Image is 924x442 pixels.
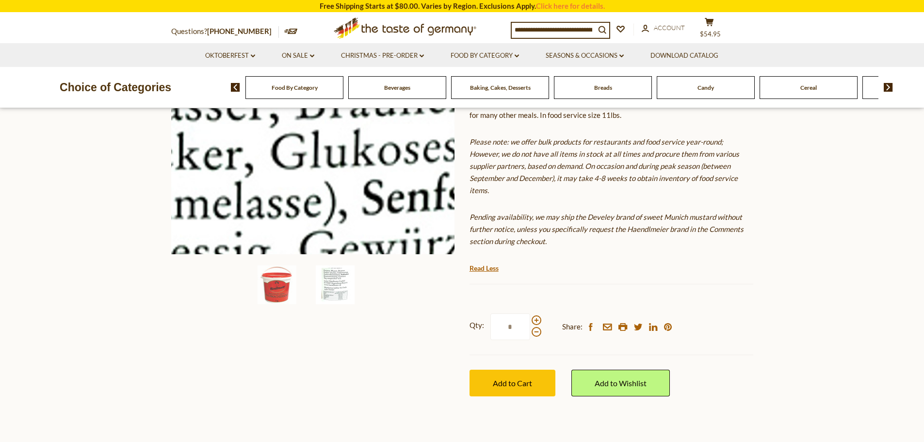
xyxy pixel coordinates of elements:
[207,27,272,35] a: [PHONE_NUMBER]
[470,137,739,195] em: Please note: we offer bulk products for restaurants and food service year-round; However, we do n...
[470,213,744,246] em: Pending availability, we may ship the Develey brand of sweet Munich mustard without further notic...
[470,370,555,396] button: Add to Cart
[571,370,670,396] a: Add to Wishlist
[384,84,410,91] a: Beverages
[205,50,255,61] a: Oktoberfest
[642,23,685,33] a: Account
[258,265,296,304] img: Haendlmaier Bavarian Sweet Mustard, in tub, 11 lbs.
[800,84,817,91] a: Cereal
[493,378,532,388] span: Add to Cart
[546,50,624,61] a: Seasons & Occasions
[697,84,714,91] a: Candy
[341,50,424,61] a: Christmas - PRE-ORDER
[562,321,583,333] span: Share:
[470,84,531,91] a: Baking, Cakes, Desserts
[650,50,718,61] a: Download Catalog
[231,83,240,92] img: previous arrow
[594,84,612,91] a: Breads
[451,50,519,61] a: Food By Category
[470,263,499,273] a: Read Less
[316,265,355,304] img: Haendlmaier Bavarian Sweet Mustard, in tub, 11 lbs.
[536,1,605,10] a: Click here for details.
[282,50,314,61] a: On Sale
[695,17,724,42] button: $54.95
[884,83,893,92] img: next arrow
[272,84,318,91] a: Food By Category
[700,30,721,38] span: $54.95
[171,25,279,38] p: Questions?
[470,319,484,331] strong: Qty:
[654,24,685,32] span: Account
[490,313,530,340] input: Qty:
